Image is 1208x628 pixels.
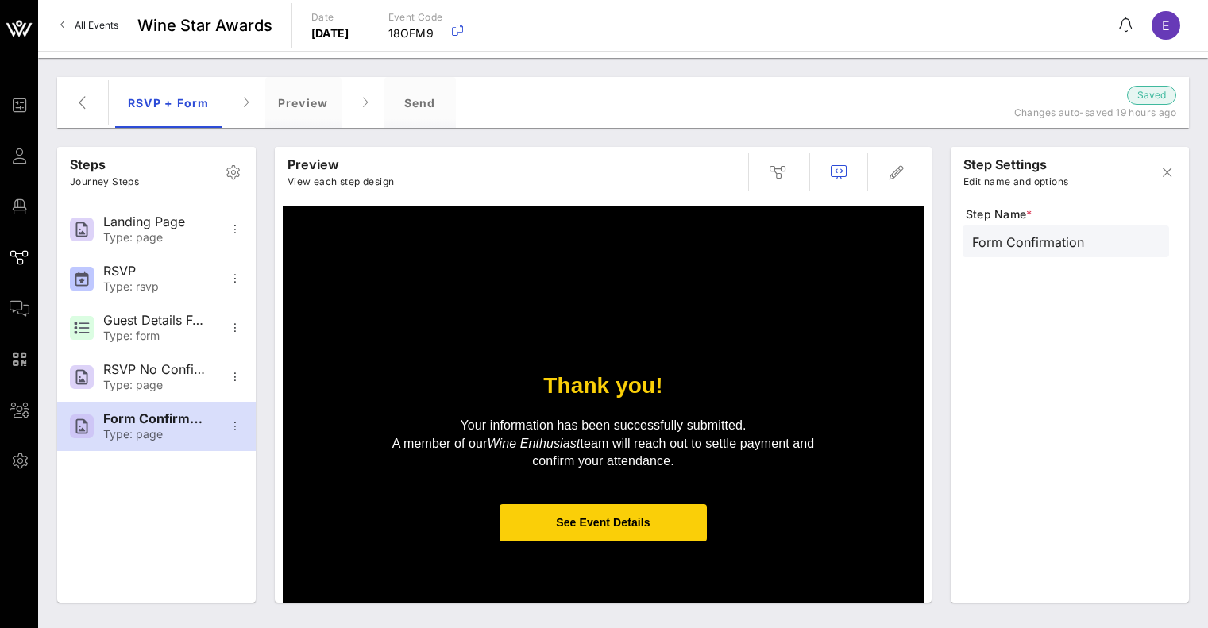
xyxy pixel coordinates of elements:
[103,313,208,328] div: Guest Details Form
[384,77,456,128] div: Send
[288,155,394,174] p: Preview
[373,417,834,470] p: Your information has been successfully submitted. A member of our team will reach out to settle p...
[311,10,349,25] p: Date
[103,428,208,441] div: Type: page
[75,19,118,31] span: All Events
[1162,17,1170,33] span: E
[115,77,222,128] div: RSVP + Form
[500,504,707,541] a: See Event Details
[388,25,443,41] p: 18OFM9
[978,105,1176,121] p: Changes auto-saved 19 hours ago
[103,362,208,377] div: RSVP No Confirmation
[103,214,208,229] div: Landing Page
[137,13,272,37] span: Wine Star Awards
[966,206,1169,222] span: Step Name
[487,437,580,450] em: Wine Enthusiast
[103,411,208,426] div: Form Confirmation
[103,329,208,343] div: Type: form
[1137,87,1166,103] span: Saved
[288,174,394,190] p: View each step design
[963,174,1068,190] p: Edit name and options
[70,155,139,174] p: Steps
[103,264,208,279] div: RSVP
[388,10,443,25] p: Event Code
[103,231,208,245] div: Type: page
[1152,11,1180,40] div: E
[311,25,349,41] p: [DATE]
[265,77,342,128] div: Preview
[963,155,1068,174] p: step settings
[556,516,650,529] span: See Event Details
[103,280,208,294] div: Type: rsvp
[70,174,139,190] p: Journey Steps
[103,379,208,392] div: Type: page
[51,13,128,38] a: All Events
[543,373,662,398] strong: Thank you!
